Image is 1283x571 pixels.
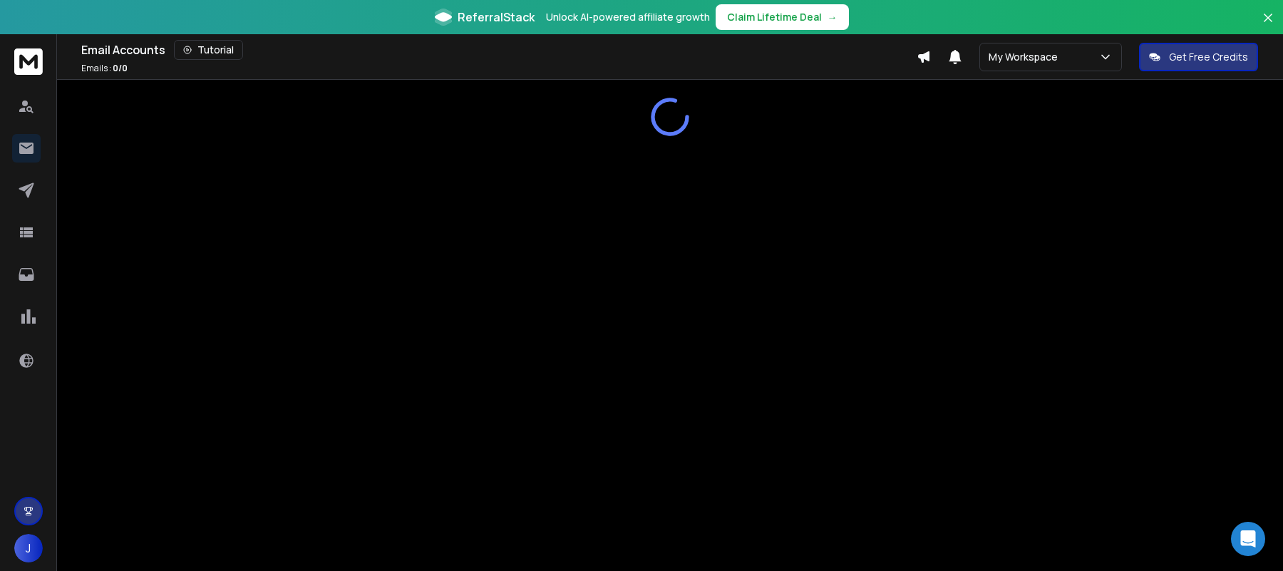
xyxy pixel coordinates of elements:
p: Unlock AI-powered affiliate growth [546,10,710,24]
button: Close banner [1259,9,1277,43]
span: → [828,10,838,24]
div: Open Intercom Messenger [1231,522,1265,556]
p: My Workspace [989,50,1063,64]
button: J [14,534,43,562]
p: Get Free Credits [1169,50,1248,64]
div: Email Accounts [81,40,917,60]
p: Emails : [81,63,128,74]
button: Claim Lifetime Deal→ [716,4,849,30]
button: Get Free Credits [1139,43,1258,71]
button: Tutorial [174,40,243,60]
span: ReferralStack [458,9,535,26]
span: 0 / 0 [113,62,128,74]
